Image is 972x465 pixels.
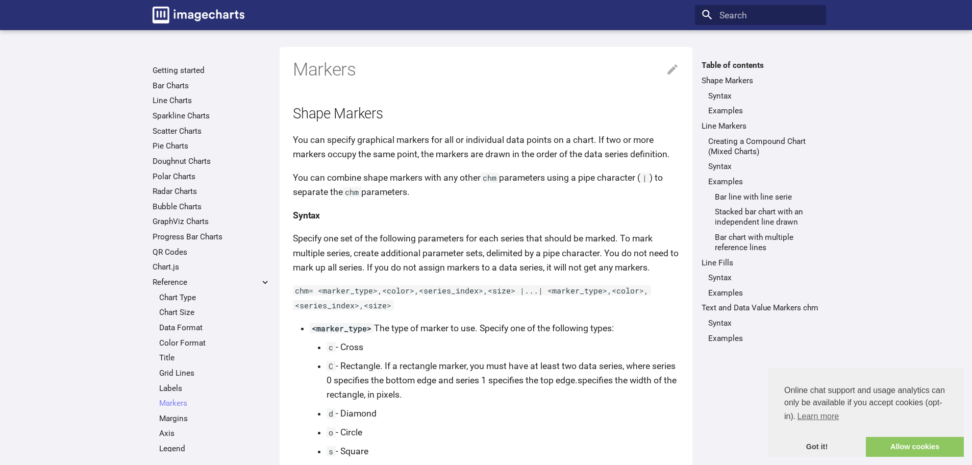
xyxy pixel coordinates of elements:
[153,81,270,91] a: Bar Charts
[768,368,964,457] div: cookieconsent
[327,342,336,352] code: c
[153,156,270,166] a: Doughnut Charts
[153,247,270,257] a: QR Codes
[293,208,679,223] h4: Syntax
[702,121,819,131] a: Line Markers
[715,207,819,227] a: Stacked bar chart with an independent line drawn
[159,307,270,317] a: Chart Size
[784,384,948,424] span: Online chat support and usage analytics can only be available if you accept cookies (opt-in).
[159,444,270,454] a: Legend
[708,91,819,101] a: Syntax
[310,321,679,335] p: The type of marker to use. Specify one of the following types:
[327,444,679,458] li: - Square
[293,133,679,161] p: You can specify graphical markers for all or individual data points on a chart. If two or more ma...
[695,60,826,70] label: Table of contents
[327,425,679,439] li: - Circle
[702,258,819,268] a: Line Fills
[702,76,819,86] a: Shape Markers
[159,292,270,303] a: Chart Type
[153,262,270,272] a: Chart.js
[153,202,270,212] a: Bubble Charts
[708,288,819,298] a: Examples
[153,65,270,76] a: Getting started
[702,303,819,313] a: Text and Data Value Markers chm
[153,7,244,23] img: logo
[159,413,270,424] a: Margins
[310,323,374,333] code: <marker_type>
[708,192,819,253] nav: Examples
[708,161,819,172] a: Syntax
[715,232,819,253] a: Bar chart with multiple reference lines
[153,111,270,121] a: Sparkline Charts
[159,428,270,438] a: Axis
[153,172,270,182] a: Polar Charts
[327,359,679,402] li: - Rectangle. If a rectangle marker, you must have at least two data series, where series 0 specif...
[159,323,270,333] a: Data Format
[702,91,819,116] nav: Shape Markers
[153,186,270,197] a: Radar Charts
[708,106,819,116] a: Examples
[153,216,270,227] a: GraphViz Charts
[293,231,679,274] p: Specify one set of the following parameters for each series that should be marked. To mark multip...
[327,406,679,421] li: - Diamond
[866,437,964,457] a: allow cookies
[148,2,249,28] a: Image-Charts documentation
[159,398,270,408] a: Markers
[640,173,650,183] code: |
[293,58,679,82] h1: Markers
[481,173,499,183] code: chm
[715,192,819,202] a: Bar line with line serie
[795,409,840,424] a: learn more about cookies
[708,273,819,283] a: Syntax
[153,141,270,151] a: Pie Charts
[695,60,826,343] nav: Table of contents
[702,318,819,344] nav: Text and Data Value Markers chm
[695,5,826,26] input: Search
[708,177,819,187] a: Examples
[702,136,819,253] nav: Line Markers
[327,427,336,437] code: o
[153,232,270,242] a: Progress Bar Charts
[702,273,819,298] nav: Line Fills
[708,333,819,344] a: Examples
[159,353,270,363] a: Title
[768,437,866,457] a: dismiss cookie message
[159,338,270,348] a: Color Format
[293,104,679,124] h2: Shape Markers
[153,126,270,136] a: Scatter Charts
[293,285,651,310] code: chm= <marker_type>,<color>,<series_index>,<size> |...| <marker_type>,<color>,<series_index>,<size>
[327,408,336,419] code: d
[159,368,270,378] a: Grid Lines
[327,340,679,354] li: - Cross
[327,361,336,371] code: C
[153,277,270,287] label: Reference
[153,95,270,106] a: Line Charts
[343,187,361,197] code: chm
[327,446,336,456] code: s
[293,170,679,199] p: You can combine shape markers with any other parameters using a pipe character ( ) to separate th...
[708,318,819,328] a: Syntax
[159,383,270,394] a: Labels
[708,136,819,157] a: Creating a Compound Chart (Mixed Charts)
